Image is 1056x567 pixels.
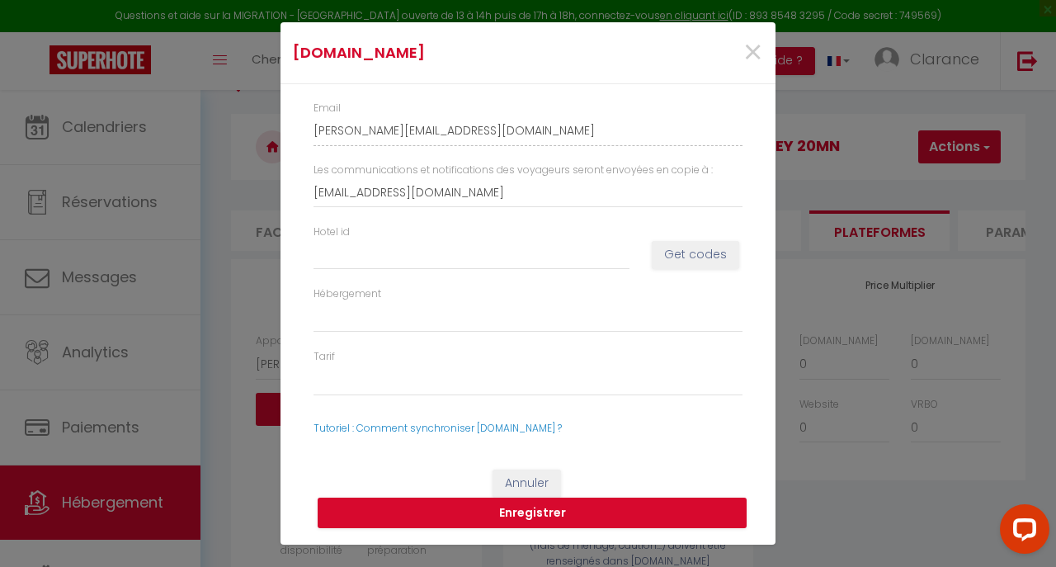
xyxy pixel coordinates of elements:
a: Tutoriel : Comment synchroniser [DOMAIN_NAME] ? [313,421,562,435]
button: Annuler [493,470,561,498]
label: Tarif [313,349,335,365]
label: Les communications et notifications des voyageurs seront envoyées en copie à : [313,163,713,178]
button: Enregistrer [318,498,747,529]
iframe: LiveChat chat widget [987,498,1056,567]
button: Close [742,35,763,71]
h4: [DOMAIN_NAME] [293,41,599,64]
label: Email [313,101,341,116]
span: × [742,28,763,78]
label: Hébergement [313,286,381,302]
label: Hotel id [313,224,350,240]
button: Get codes [652,241,739,269]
